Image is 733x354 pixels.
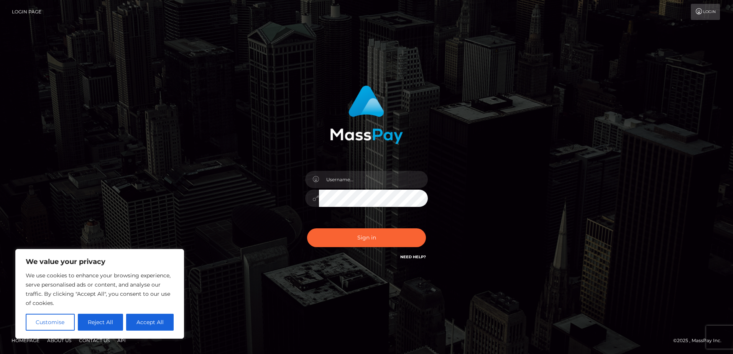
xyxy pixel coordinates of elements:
[76,334,113,346] a: Contact Us
[114,334,129,346] a: API
[319,171,428,188] input: Username...
[691,4,720,20] a: Login
[12,4,41,20] a: Login Page
[330,85,403,144] img: MassPay Login
[26,314,75,331] button: Customise
[78,314,123,331] button: Reject All
[400,254,426,259] a: Need Help?
[15,249,184,339] div: We value your privacy
[126,314,174,331] button: Accept All
[673,336,727,345] div: © 2025 , MassPay Inc.
[26,271,174,308] p: We use cookies to enhance your browsing experience, serve personalised ads or content, and analys...
[8,334,43,346] a: Homepage
[307,228,426,247] button: Sign in
[26,257,174,266] p: We value your privacy
[44,334,74,346] a: About Us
